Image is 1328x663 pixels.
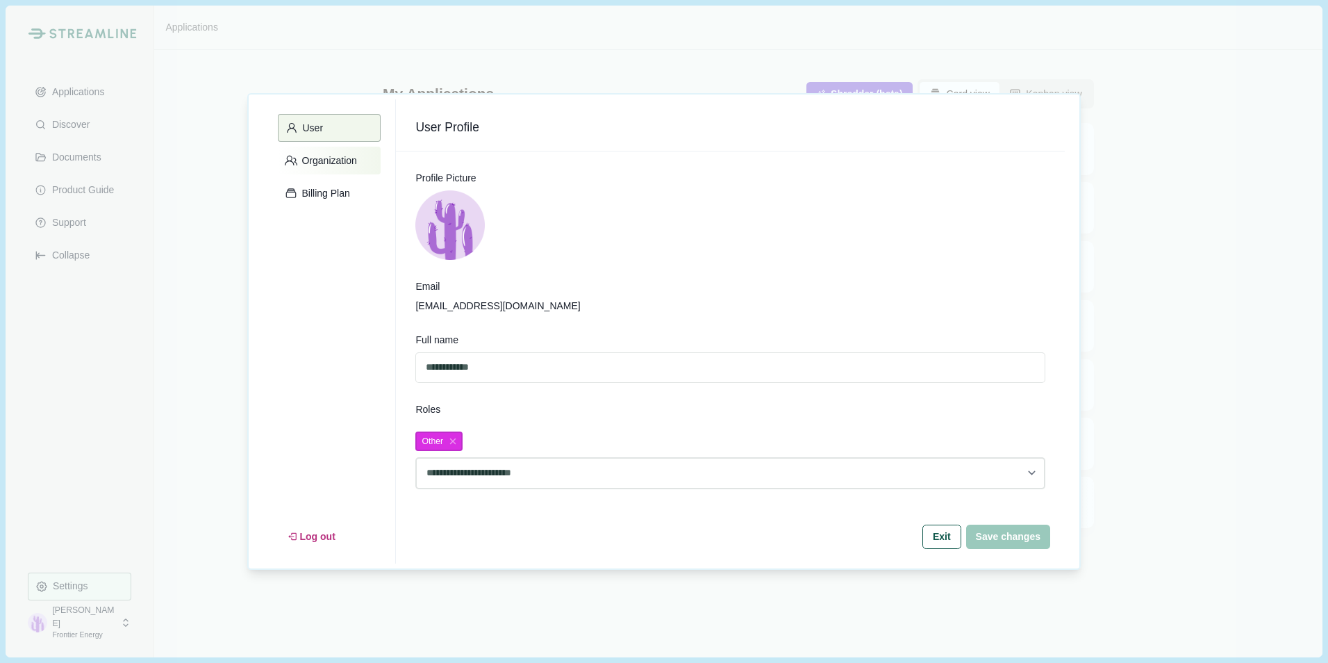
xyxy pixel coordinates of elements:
[415,190,485,260] img: profile picture
[447,435,459,448] button: close
[422,436,443,447] span: Other
[298,122,324,134] p: User
[415,402,1045,417] div: Roles
[278,114,381,142] button: User
[415,171,1045,186] div: Profile Picture
[297,188,350,199] p: Billing Plan
[278,147,381,174] button: Organization
[415,279,1045,294] div: Email
[922,525,961,549] button: Exit
[278,525,345,549] button: Log out
[297,155,357,167] p: Organization
[278,179,381,207] button: Billing Plan
[415,119,1045,136] span: User Profile
[415,299,1045,313] span: [EMAIL_ADDRESS][DOMAIN_NAME]
[415,333,1045,347] div: Full name
[966,525,1050,549] button: Save changes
